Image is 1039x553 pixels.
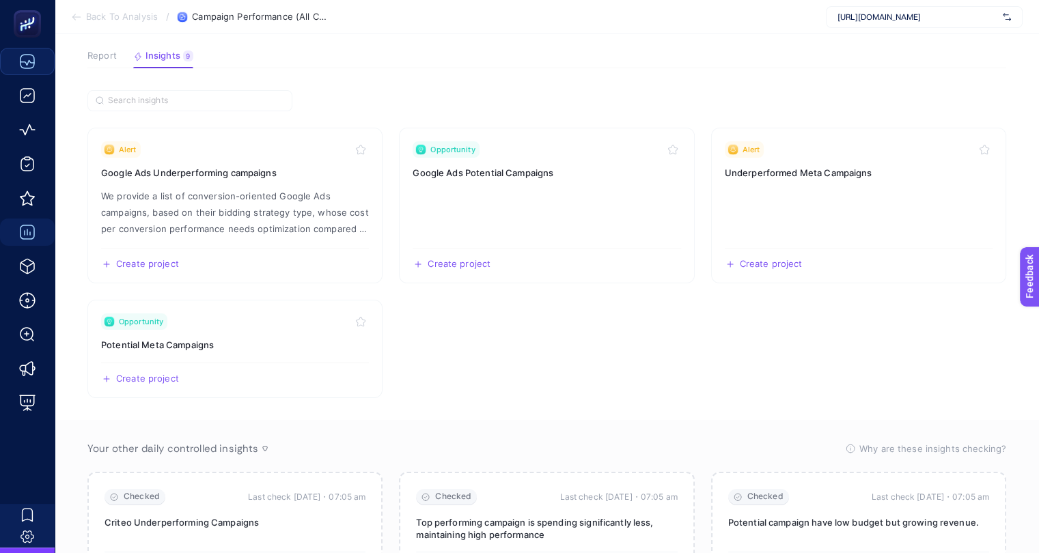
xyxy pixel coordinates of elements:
[413,166,680,180] h3: Insight title
[725,166,993,180] h3: Insight title
[86,12,158,23] span: Back To Analysis
[124,492,160,502] span: Checked
[101,259,179,270] button: Create a new project based on this insight
[166,11,169,22] span: /
[101,373,179,384] button: Create a new project based on this insight
[728,516,989,528] p: Potential campaign have low budget but growing revenue.
[192,12,329,23] span: Campaign Performance (All Channel)
[711,128,1006,283] a: View insight titled
[428,259,490,270] span: Create project
[87,128,383,283] a: View insight titled We provide a list of conversion-oriented Google Ads campaigns, based on their...
[146,51,180,61] span: Insights
[740,259,803,270] span: Create project
[665,141,681,158] button: Toggle favorite
[430,144,475,155] span: Opportunity
[87,300,383,398] a: View insight titled
[248,490,365,504] time: Last check [DATE]・07:05 am
[352,313,369,330] button: Toggle favorite
[116,373,179,384] span: Create project
[116,259,179,270] span: Create project
[108,96,284,106] input: Search
[976,141,993,158] button: Toggle favorite
[1003,10,1011,24] img: svg%3e
[87,51,117,61] span: Report
[119,316,163,327] span: Opportunity
[859,442,1006,455] span: Why are these insights checking?
[105,516,365,528] p: Criteo Underperforming Campaigns
[183,51,193,61] div: 9
[87,442,258,455] span: Your other daily controlled insights
[872,490,989,504] time: Last check [DATE]・07:05 am
[560,490,678,504] time: Last check [DATE]・07:05 am
[413,259,490,270] button: Create a new project based on this insight
[416,516,677,541] p: Top performing campaign is spending significantly less, maintaining high performance
[435,492,471,502] span: Checked
[8,4,52,15] span: Feedback
[743,144,760,155] span: Alert
[101,338,369,352] h3: Insight title
[101,188,369,237] p: Insight description
[837,12,997,23] span: [URL][DOMAIN_NAME]
[725,259,803,270] button: Create a new project based on this insight
[399,128,694,283] a: View insight titled
[352,141,369,158] button: Toggle favorite
[119,144,137,155] span: Alert
[747,492,784,502] span: Checked
[101,166,369,180] h3: Insight title
[87,128,1006,398] section: Insight Packages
